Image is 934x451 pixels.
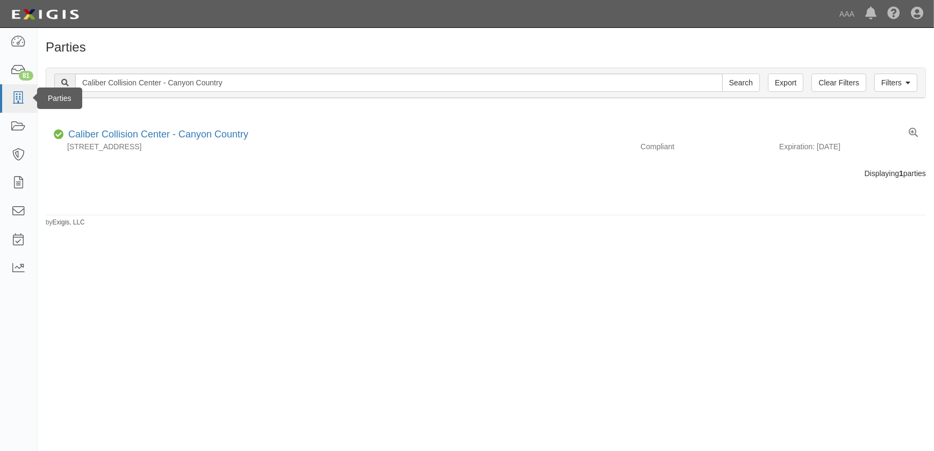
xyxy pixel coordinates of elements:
div: Expiration: [DATE] [779,141,926,152]
i: Help Center - Complianz [887,8,900,20]
div: Compliant [633,141,779,152]
a: Clear Filters [811,74,866,92]
b: 1 [899,169,903,178]
div: 81 [19,71,33,81]
a: Exigis, LLC [53,219,85,226]
div: Caliber Collision Center - Canyon Country [64,128,248,142]
input: Search [75,74,723,92]
small: by [46,218,85,227]
i: Compliant [54,131,64,139]
h1: Parties [46,40,926,54]
a: Export [768,74,803,92]
div: [STREET_ADDRESS] [46,141,633,152]
img: logo-5460c22ac91f19d4615b14bd174203de0afe785f0fc80cf4dbbc73dc1793850b.png [8,5,82,24]
a: Caliber Collision Center - Canyon Country [68,129,248,140]
input: Search [722,74,760,92]
div: Displaying parties [38,168,934,179]
a: View results summary [909,128,918,139]
a: Filters [874,74,917,92]
div: Parties [37,88,82,109]
a: AAA [834,3,860,25]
